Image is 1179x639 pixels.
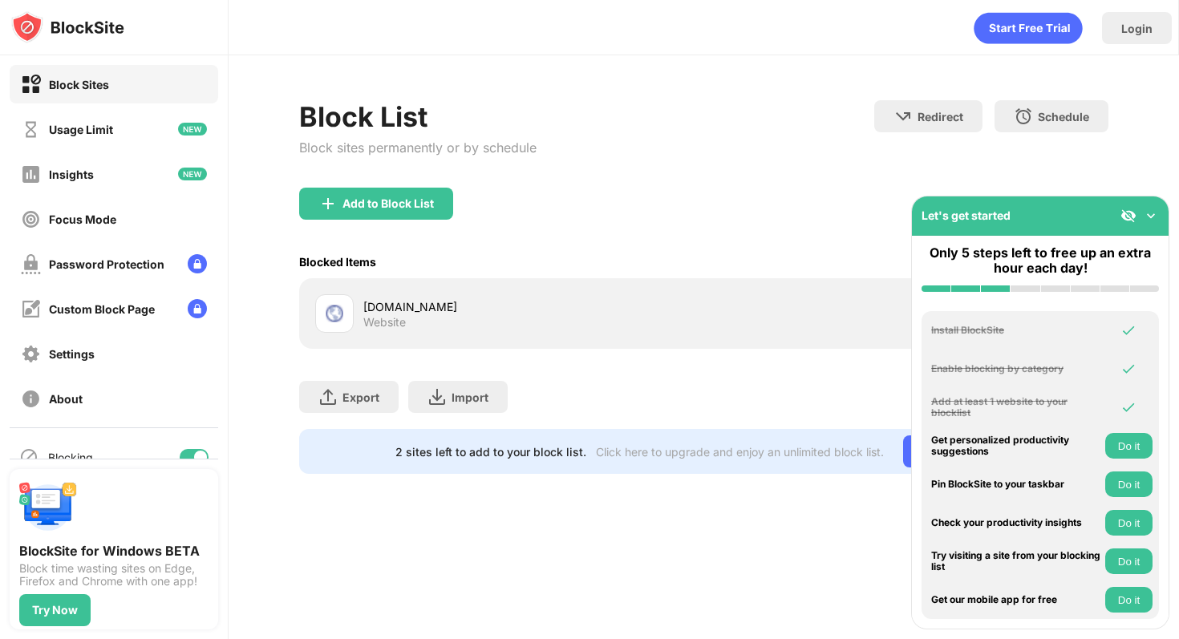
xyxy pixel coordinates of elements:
button: Do it [1105,510,1153,536]
img: omni-setup-toggle.svg [1143,208,1159,224]
div: Click here to upgrade and enjoy an unlimited block list. [596,445,884,459]
button: Do it [1105,433,1153,459]
div: Only 5 steps left to free up an extra hour each day! [922,245,1159,276]
div: Redirect [918,110,963,123]
img: lock-menu.svg [188,299,207,318]
div: Try Now [32,604,78,617]
img: block-on.svg [21,75,41,95]
div: Pin BlockSite to your taskbar [931,479,1101,490]
img: favicons [325,304,344,323]
img: about-off.svg [21,389,41,409]
img: password-protection-off.svg [21,254,41,274]
div: Go Unlimited [903,435,1013,467]
img: insights-off.svg [21,164,41,184]
div: BlockSite for Windows BETA [19,543,209,559]
img: push-desktop.svg [19,479,77,536]
div: Blocking [48,451,93,464]
button: Do it [1105,471,1153,497]
div: Block sites permanently or by schedule [299,140,537,156]
img: settings-off.svg [21,344,41,364]
div: Focus Mode [49,212,116,226]
div: Let's get started [922,208,1011,222]
img: focus-off.svg [21,209,41,229]
img: omni-check.svg [1120,399,1136,415]
div: Block Sites [49,78,109,91]
div: Blocked Items [299,255,376,269]
div: Export [342,390,379,404]
button: Do it [1105,587,1153,613]
div: Try visiting a site from your blocking list [931,550,1101,573]
img: new-icon.svg [178,168,207,180]
div: About [49,392,83,406]
div: Insights [49,168,94,181]
div: Get personalized productivity suggestions [931,435,1101,458]
div: [DOMAIN_NAME] [363,298,703,315]
div: Install BlockSite [931,325,1101,336]
img: omni-check.svg [1120,322,1136,338]
img: logo-blocksite.svg [11,11,124,43]
div: Schedule [1038,110,1089,123]
img: blocking-icon.svg [19,447,38,467]
div: Check your productivity insights [931,517,1101,528]
img: new-icon.svg [178,123,207,135]
img: customize-block-page-off.svg [21,299,41,319]
div: Import [452,390,488,404]
img: omni-check.svg [1120,361,1136,377]
img: time-usage-off.svg [21,119,41,140]
div: Website [363,315,406,330]
div: Enable blocking by category [931,363,1101,374]
div: Password Protection [49,257,164,271]
div: Login [1121,22,1153,35]
div: Usage Limit [49,123,113,136]
button: Do it [1105,548,1153,574]
div: Block List [299,100,537,133]
div: Add at least 1 website to your blocklist [931,396,1101,419]
div: Custom Block Page [49,302,155,316]
div: Add to Block List [342,197,434,210]
div: Get our mobile app for free [931,594,1101,605]
div: 2 sites left to add to your block list. [395,445,586,459]
img: lock-menu.svg [188,254,207,273]
div: Block time wasting sites on Edge, Firefox and Chrome with one app! [19,562,209,588]
img: eye-not-visible.svg [1120,208,1136,224]
div: Settings [49,347,95,361]
div: animation [974,12,1083,44]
